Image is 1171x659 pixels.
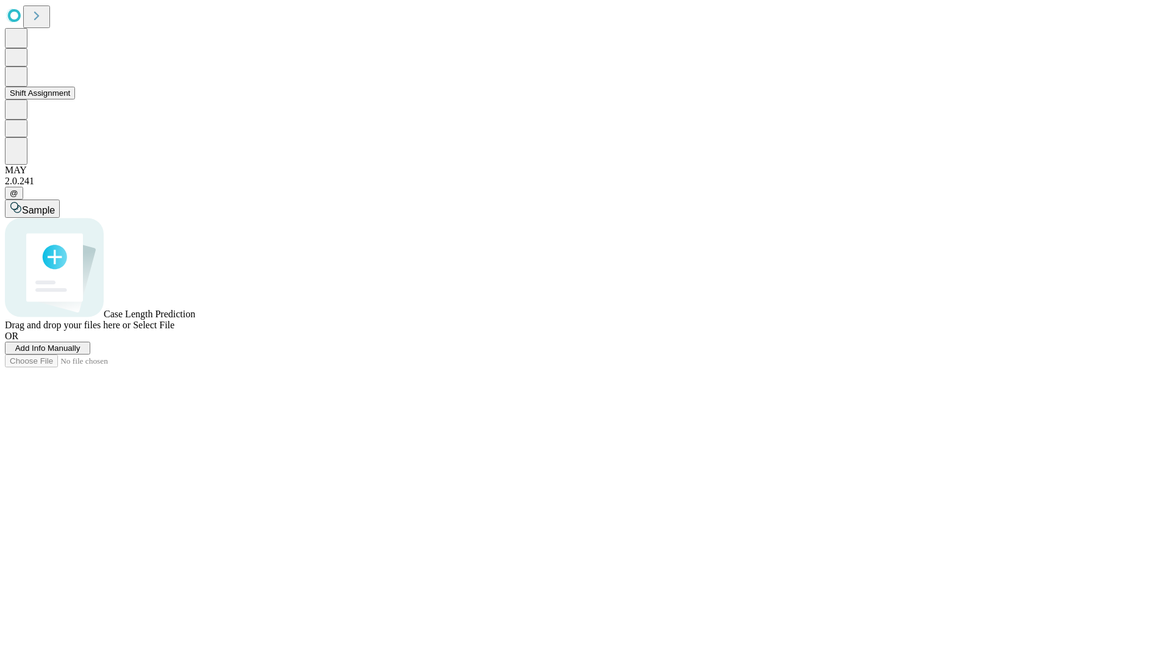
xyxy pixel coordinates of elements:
[133,320,174,330] span: Select File
[5,165,1166,176] div: MAY
[5,176,1166,187] div: 2.0.241
[10,189,18,198] span: @
[5,87,75,99] button: Shift Assignment
[5,331,18,341] span: OR
[5,342,90,355] button: Add Info Manually
[5,320,131,330] span: Drag and drop your files here or
[5,187,23,200] button: @
[15,344,81,353] span: Add Info Manually
[5,200,60,218] button: Sample
[104,309,195,319] span: Case Length Prediction
[22,205,55,215] span: Sample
